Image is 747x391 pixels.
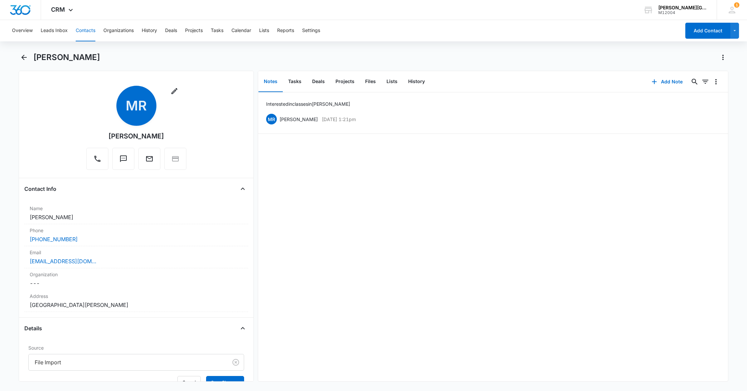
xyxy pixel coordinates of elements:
div: account name [658,5,707,10]
button: Projects [185,20,203,41]
h4: Contact Info [24,185,56,193]
h1: [PERSON_NAME] [33,52,100,62]
label: Phone [30,227,243,234]
dd: [PERSON_NAME] [30,213,243,221]
button: Overview [12,20,33,41]
p: [DATE] 1:21pm [322,116,356,123]
div: Organization--- [24,268,248,290]
div: Email[EMAIL_ADDRESS][DOMAIN_NAME] [24,246,248,268]
button: Clear [230,357,241,368]
button: Add Note [645,74,689,90]
button: Add Contact [685,23,730,39]
label: Email [30,249,243,256]
button: Save Changes [206,376,244,389]
a: [PHONE_NUMBER] [30,235,78,243]
span: MR [116,86,156,126]
div: account id [658,10,707,15]
button: Back [19,52,29,63]
button: Close [237,183,248,194]
button: Files [360,71,381,92]
p: [PERSON_NAME] [279,116,318,123]
button: Calendar [231,20,251,41]
div: notifications count [734,2,739,8]
dd: [GEOGRAPHIC_DATA][PERSON_NAME] [30,301,243,309]
a: Email [138,158,160,164]
dd: --- [30,279,243,287]
label: Organization [30,271,243,278]
a: Text [112,158,134,164]
button: Email [138,148,160,170]
button: Reports [277,20,294,41]
button: Cancel [177,376,201,389]
button: Notes [258,71,283,92]
label: Name [30,205,243,212]
button: Deals [307,71,330,92]
p: Interested in classes in [PERSON_NAME] [266,100,350,107]
a: Call [86,158,108,164]
button: Lists [259,20,269,41]
div: [PERSON_NAME] [108,131,164,141]
span: 1 [734,2,739,8]
button: Projects [330,71,360,92]
h4: Details [24,324,42,332]
button: Text [112,148,134,170]
button: Contacts [76,20,95,41]
div: Phone[PHONE_NUMBER] [24,224,248,246]
button: Lists [381,71,403,92]
button: Tasks [211,20,223,41]
button: Actions [718,52,728,63]
button: Search... [689,76,700,87]
label: Address [30,293,243,300]
button: Settings [302,20,320,41]
label: Source [28,344,244,351]
button: History [142,20,157,41]
button: History [403,71,430,92]
span: CRM [51,6,65,13]
button: Close [237,323,248,334]
a: [EMAIL_ADDRESS][DOMAIN_NAME] [30,257,96,265]
button: Leads Inbox [41,20,68,41]
div: Name[PERSON_NAME] [24,202,248,224]
div: Address[GEOGRAPHIC_DATA][PERSON_NAME] [24,290,248,312]
button: Call [86,148,108,170]
button: Deals [165,20,177,41]
button: Overflow Menu [711,76,721,87]
button: Organizations [103,20,134,41]
button: Filters [700,76,711,87]
span: MR [266,114,277,124]
button: Tasks [283,71,307,92]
